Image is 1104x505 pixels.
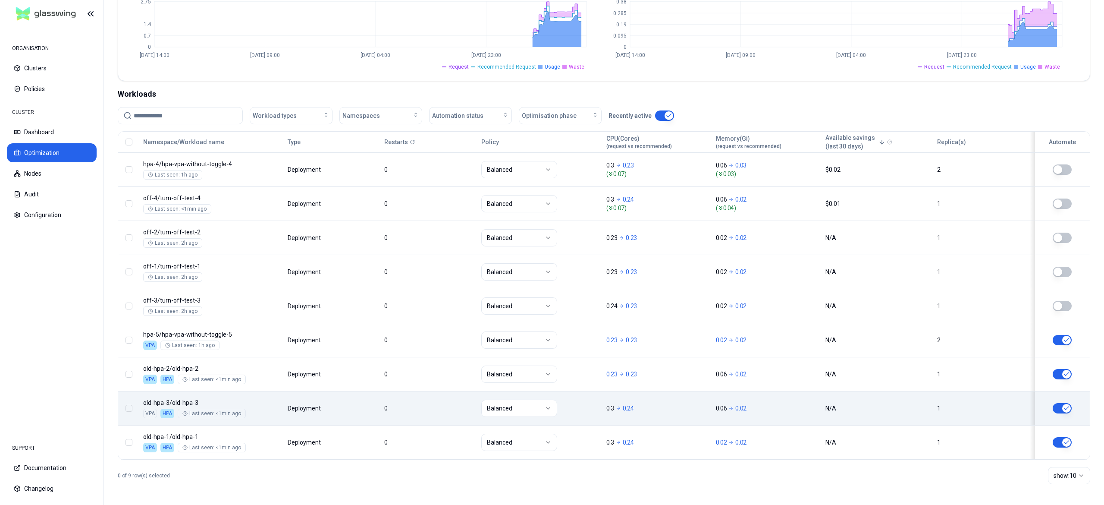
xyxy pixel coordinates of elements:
[716,370,727,379] p: 0.06
[288,234,322,242] div: Deployment
[432,111,483,120] span: Automation status
[143,330,280,339] p: hpa-vpa-without-toggle-5
[716,134,781,150] div: Memory(Gi)
[716,268,727,276] p: 0.02
[148,308,198,315] div: Last seen: 2h ago
[606,268,618,276] p: 0.23
[143,160,280,168] p: hpa-vpa-without-toggle-4
[937,370,1026,379] div: 1
[623,161,634,170] p: 0.23
[716,133,781,151] button: Memory(Gi)(request vs recommended)
[143,432,280,441] p: old-hpa-1
[288,438,322,447] div: Deployment
[606,370,618,379] p: 0.23
[716,302,727,310] p: 0.02
[1039,138,1086,146] div: Automate
[937,438,1026,447] div: 1
[384,234,473,242] div: 0
[606,302,618,310] p: 0.24
[160,409,174,418] div: HPA enabled.
[253,111,297,120] span: Workload types
[735,438,746,447] p: 0.02
[825,404,929,413] div: N/A
[735,234,746,242] p: 0.02
[825,199,929,208] div: $0.01
[182,444,241,451] div: Last seen: <1min ago
[7,479,97,498] button: Changelog
[148,171,198,178] div: Last seen: 1h ago
[7,439,97,457] div: SUPPORT
[429,107,512,124] button: Automation status
[836,52,866,58] tspan: [DATE] 04:00
[288,165,322,174] div: Deployment
[522,111,577,120] span: Optimisation phase
[569,63,584,70] span: Waste
[937,165,1026,174] div: 2
[7,59,97,78] button: Clusters
[288,302,322,310] div: Deployment
[626,370,637,379] p: 0.23
[735,161,746,170] p: 0.03
[477,63,536,70] span: Recommended Request
[1044,63,1060,70] span: Waste
[384,268,473,276] div: 0
[118,472,170,479] p: 0 of 9 row(s) selected
[118,88,1090,100] div: Workloads
[606,134,672,150] div: CPU(Cores)
[519,107,602,124] button: Optimisation phase
[924,63,944,70] span: Request
[937,234,1026,242] div: 1
[735,404,746,413] p: 0.02
[616,22,627,28] tspan: 0.19
[937,268,1026,276] div: 1
[7,164,97,183] button: Nodes
[384,404,473,413] div: 0
[288,133,301,151] button: Type
[448,63,469,70] span: Request
[825,234,929,242] div: N/A
[160,375,174,384] div: HPA enabled.
[384,199,473,208] div: 0
[716,170,818,178] span: ( 0.03 )
[165,342,215,349] div: Last seen: 1h ago
[7,104,97,121] div: CLUSTER
[606,234,618,242] p: 0.23
[623,195,634,204] p: 0.24
[606,404,614,413] p: 0.3
[384,138,408,146] p: Restarts
[937,302,1026,310] div: 1
[148,240,198,246] div: Last seen: 2h ago
[1020,63,1036,70] span: Usage
[143,364,280,373] p: old-hpa-2
[182,376,241,383] div: Last seen: <1min ago
[716,404,727,413] p: 0.06
[288,268,322,276] div: Deployment
[716,336,727,344] p: 0.02
[288,336,322,344] div: Deployment
[545,63,560,70] span: Usage
[342,111,380,120] span: Namespaces
[143,228,280,237] p: turn-off-test-2
[288,404,322,413] div: Deployment
[716,438,727,447] p: 0.02
[606,204,708,212] span: ( 0.07 )
[623,438,634,447] p: 0.24
[947,52,976,58] tspan: [DATE] 23:00
[825,336,929,344] div: N/A
[716,234,727,242] p: 0.02
[250,107,332,124] button: Workload types
[624,44,627,50] tspan: 0
[143,398,280,407] p: old-hpa-3
[339,107,422,124] button: Namespaces
[716,161,727,170] p: 0.06
[384,336,473,344] div: 0
[288,370,322,379] div: Deployment
[7,79,97,98] button: Policies
[384,302,473,310] div: 0
[250,52,280,58] tspan: [DATE] 09:00
[481,138,599,146] div: Policy
[144,33,151,39] tspan: 0.7
[606,195,614,204] p: 0.3
[7,143,97,162] button: Optimization
[7,40,97,57] div: ORGANISATION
